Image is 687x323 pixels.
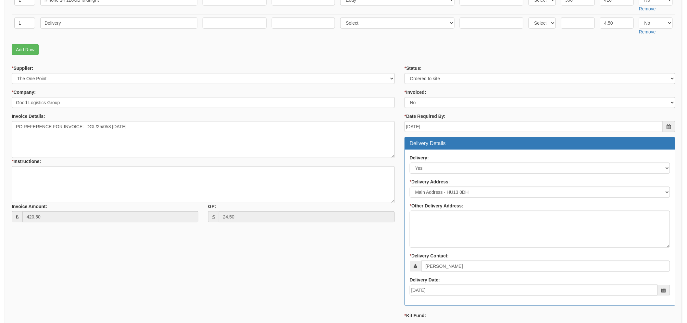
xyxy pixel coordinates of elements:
[639,6,656,11] a: Remove
[410,253,449,259] label: Delivery Contact:
[12,121,395,158] textarea: PO REFERENCE FOR INVOICE: DGL/25/048 [DATE]
[12,113,45,119] label: Invoice Details:
[405,65,422,71] label: Status:
[12,158,41,165] label: Instructions:
[405,113,446,119] label: Date Required By:
[12,89,36,95] label: Company:
[410,203,463,209] label: Other Delivery Address:
[12,65,33,71] label: Supplier:
[410,141,670,146] h3: Delivery Details
[208,203,216,210] label: GP:
[410,155,429,161] label: Delivery:
[410,277,440,283] label: Delivery Date:
[405,89,426,95] label: Invoiced:
[410,179,450,185] label: Delivery Address:
[405,312,426,319] label: Kit Fund:
[12,203,47,210] label: Invoice Amount:
[12,166,395,203] textarea: Linked to ticket 405651
[12,44,39,55] a: Add Row
[639,29,656,34] a: Remove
